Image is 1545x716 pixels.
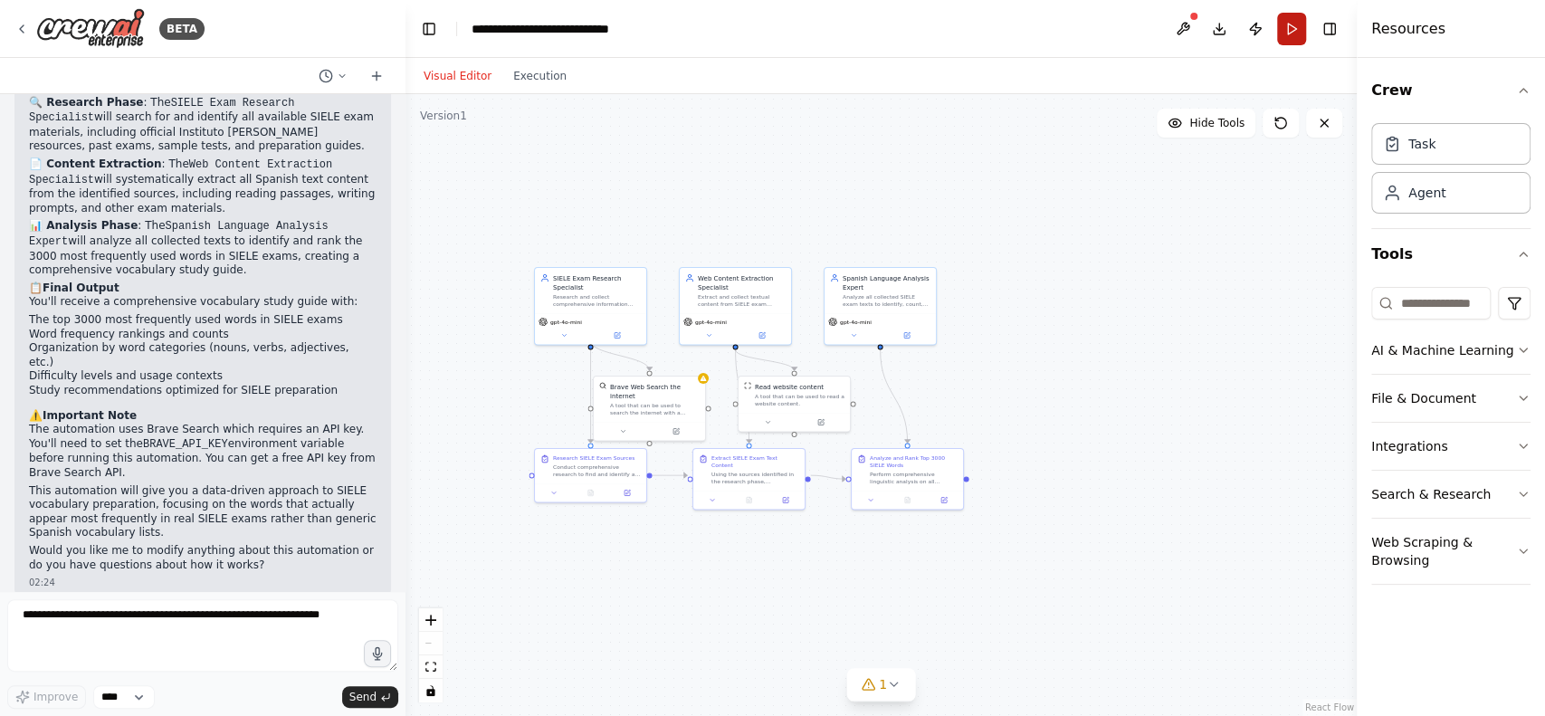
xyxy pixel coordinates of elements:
strong: 📄 Content Extraction [29,158,162,170]
nav: breadcrumb [472,20,656,38]
div: Tools [1371,280,1531,599]
h4: Resources [1371,18,1445,40]
p: : The will search for and identify all available SIELE exam materials, including official Institu... [29,96,377,154]
div: Extract SIELE Exam Text ContentUsing the sources identified in the research phase, systematically... [692,448,806,511]
code: Spanish Language Analysis Expert [29,220,329,248]
button: zoom in [419,608,443,632]
div: BraveSearchToolBrave Web Search the internetA tool that can be used to search the internet with a... [593,376,706,442]
g: Edge from 9b6581a9-70cc-4945-a5f0-76fc7caca8cb to e5d6ff8c-dd57-4a23-825c-d26f4ecd65bc [586,340,595,443]
span: gpt-4o-mini [550,318,582,325]
h2: ⚠️ [29,409,377,424]
div: Web Content Extraction SpecialistExtract and collect textual content from SIELE exam websites, of... [679,267,792,346]
code: BRAVE_API_KEY [143,438,228,451]
g: Edge from 4eeab6b1-33ff-4ac0-966f-8df36093239b to 3878afe0-6473-47e9-bcba-edcfa6830c3d [730,349,798,370]
div: Extract and collect textual content from SIELE exam websites, official resources, and preparation... [698,293,786,308]
button: Switch to previous chat [311,65,355,87]
strong: Final Output [43,282,119,294]
button: toggle interactivity [419,679,443,702]
div: Using the sources identified in the research phase, systematically extract all textual content fr... [711,471,799,485]
strong: 🔍 Research Phase [29,96,143,109]
button: No output available [571,487,609,498]
li: Word frequency rankings and counts [29,328,377,342]
p: : The will systematically extract all Spanish text content from the identified sources, including... [29,158,377,215]
button: Integrations [1371,423,1531,470]
p: : The will analyze all collected texts to identify and rank the 3000 most frequently used words i... [29,219,377,277]
li: Study recommendations optimized for SIELE preparation [29,384,377,398]
button: Hide left sidebar [416,16,442,42]
div: Analyze and Rank Top 3000 SIELE Words [870,454,958,469]
span: 1 [879,675,887,693]
img: ScrapeWebsiteTool [744,382,751,389]
button: Crew [1371,65,1531,116]
button: 1 [846,668,916,702]
a: React Flow attribution [1305,702,1354,712]
h2: 📋 [29,282,377,296]
button: Improve [7,685,86,709]
div: Version 1 [420,109,467,123]
div: Spanish Language Analysis Expert [843,273,930,291]
p: The automation uses Brave Search which requires an API key. You'll need to set the environment va... [29,423,377,480]
div: Conduct comprehensive research to find and identify all available SIELE exam materials, including... [553,463,641,478]
div: Analyze and Rank Top 3000 SIELE WordsPerform comprehensive linguistic analysis on all extracted S... [851,448,964,511]
button: Visual Editor [413,65,502,87]
button: Send [342,686,398,708]
button: Open in side panel [770,494,801,505]
code: Web Content Extraction Specialist [29,158,332,186]
button: File & Document [1371,375,1531,422]
button: Web Scraping & Browsing [1371,519,1531,584]
div: Research SIELE Exam Sources [553,454,634,462]
div: Perform comprehensive linguistic analysis on all extracted SIELE exam texts to identify word freq... [870,471,958,485]
li: Difficulty levels and usage contexts [29,369,377,384]
button: Open in side panel [612,487,643,498]
button: Open in side panel [881,329,932,340]
button: No output available [888,494,926,505]
li: Organization by word categories (nouns, verbs, adjectives, etc.) [29,341,377,369]
button: Execution [502,65,577,87]
li: The top 3000 most frequently used words in SIELE exams [29,313,377,328]
g: Edge from f1875d2a-b52c-461f-85ab-5662a6f58ba7 to 58dcccd4-4126-4857-ba9e-61048de9422f [811,471,846,483]
div: Extract SIELE Exam Text Content [711,454,799,469]
div: ScrapeWebsiteToolRead website contentA tool that can be used to read a website content. [738,376,851,433]
strong: Important Note [43,409,137,422]
div: Web Content Extraction Specialist [698,273,786,291]
div: Research SIELE Exam SourcesConduct comprehensive research to find and identify all available SIEL... [534,448,647,503]
button: Open in side panel [929,494,959,505]
p: This automation will give you a data-driven approach to SIELE vocabulary preparation, focusing on... [29,484,377,540]
div: Analyze all collected SIELE exam texts to identify, count, and rank the most frequently used 3000... [843,293,930,308]
span: Improve [33,690,78,704]
div: BETA [159,18,205,40]
span: gpt-4o-mini [695,318,727,325]
p: Would you like me to modify anything about this automation or do you have questions about how it ... [29,544,377,572]
button: Hide Tools [1157,109,1255,138]
div: A tool that can be used to search the internet with a search_query. [610,402,700,416]
button: Click to speak your automation idea [364,640,391,667]
g: Edge from e5d6ff8c-dd57-4a23-825c-d26f4ecd65bc to f1875d2a-b52c-461f-85ab-5662a6f58ba7 [653,471,688,480]
button: Open in side panel [591,329,643,340]
div: React Flow controls [419,608,443,702]
g: Edge from 9b6581a9-70cc-4945-a5f0-76fc7caca8cb to e2c4f33f-f3f2-4251-a7d6-f131e1e9f27c [586,340,653,370]
div: Agent [1408,184,1445,202]
div: A tool that can be used to read a website content. [755,393,844,407]
span: Hide Tools [1189,116,1245,130]
span: gpt-4o-mini [840,318,872,325]
div: SIELE Exam Research SpecialistResearch and collect comprehensive information about SIELE (Servici... [534,267,647,346]
g: Edge from 4f924743-6ef8-4069-aa80-61483bce695f to 58dcccd4-4126-4857-ba9e-61048de9422f [875,349,911,443]
button: Start a new chat [362,65,391,87]
div: Task [1408,135,1435,153]
div: Spanish Language Analysis ExpertAnalyze all collected SIELE exam texts to identify, count, and ra... [824,267,937,346]
div: Read website content [755,382,824,391]
button: Open in side panel [650,425,701,436]
div: 02:24 [29,576,377,589]
p: You'll receive a comprehensive vocabulary study guide with: [29,295,377,310]
img: Logo [36,8,145,49]
strong: 📊 Analysis Phase [29,219,138,232]
div: Crew [1371,116,1531,228]
div: Research and collect comprehensive information about SIELE (Servicio Internacional de Evaluación ... [553,293,641,308]
button: Tools [1371,229,1531,280]
div: Brave Web Search the internet [610,382,700,400]
button: Open in side panel [736,329,787,340]
button: AI & Machine Learning [1371,327,1531,374]
button: fit view [419,655,443,679]
div: SIELE Exam Research Specialist [553,273,641,291]
span: Send [349,690,377,704]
